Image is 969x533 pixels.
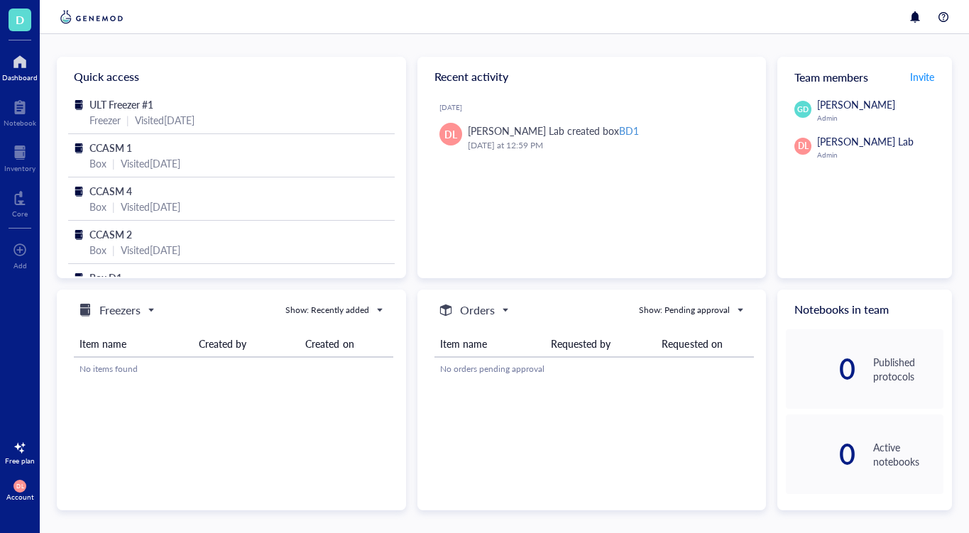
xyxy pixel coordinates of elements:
[135,112,195,128] div: Visited [DATE]
[300,331,393,357] th: Created on
[89,141,132,155] span: CCASM 1
[16,483,23,489] span: DL
[112,242,115,258] div: |
[444,126,457,142] span: DL
[909,65,935,88] button: Invite
[57,9,126,26] img: genemod-logo
[6,493,34,501] div: Account
[4,141,35,172] a: Inventory
[619,123,639,138] div: BD1
[460,302,495,319] h5: Orders
[99,302,141,319] h5: Freezers
[545,331,656,357] th: Requested by
[786,358,856,380] div: 0
[797,104,809,115] span: GD
[13,261,27,270] div: Add
[12,209,28,218] div: Core
[89,97,153,111] span: ULT Freezer #1
[440,363,748,375] div: No orders pending approval
[121,242,180,258] div: Visited [DATE]
[873,440,943,468] div: Active notebooks
[2,73,38,82] div: Dashboard
[16,11,24,28] span: D
[777,57,952,97] div: Team members
[121,199,180,214] div: Visited [DATE]
[112,199,115,214] div: |
[126,112,129,128] div: |
[439,103,755,111] div: [DATE]
[910,70,934,84] span: Invite
[2,50,38,82] a: Dashboard
[798,140,809,153] span: DL
[4,96,36,127] a: Notebook
[80,363,388,375] div: No items found
[4,119,36,127] div: Notebook
[777,290,952,329] div: Notebooks in team
[285,304,369,317] div: Show: Recently added
[89,199,106,214] div: Box
[12,187,28,218] a: Core
[468,138,744,153] div: [DATE] at 12:59 PM
[74,331,193,357] th: Item name
[817,134,914,148] span: [PERSON_NAME] Lab
[121,155,180,171] div: Visited [DATE]
[89,227,132,241] span: CCASM 2
[89,155,106,171] div: Box
[873,355,943,383] div: Published protocols
[112,155,115,171] div: |
[89,242,106,258] div: Box
[193,331,300,357] th: Created by
[817,97,895,111] span: [PERSON_NAME]
[639,304,730,317] div: Show: Pending approval
[89,184,132,198] span: CCASM 4
[656,331,753,357] th: Requested on
[5,456,35,465] div: Free plan
[817,150,943,159] div: Admin
[57,57,406,97] div: Quick access
[468,123,639,138] div: [PERSON_NAME] Lab created box
[429,117,755,158] a: DL[PERSON_NAME] Lab created boxBD1[DATE] at 12:59 PM
[786,443,856,466] div: 0
[434,331,545,357] th: Item name
[817,114,943,122] div: Admin
[89,270,122,285] span: Box D1
[417,57,767,97] div: Recent activity
[4,164,35,172] div: Inventory
[89,112,121,128] div: Freezer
